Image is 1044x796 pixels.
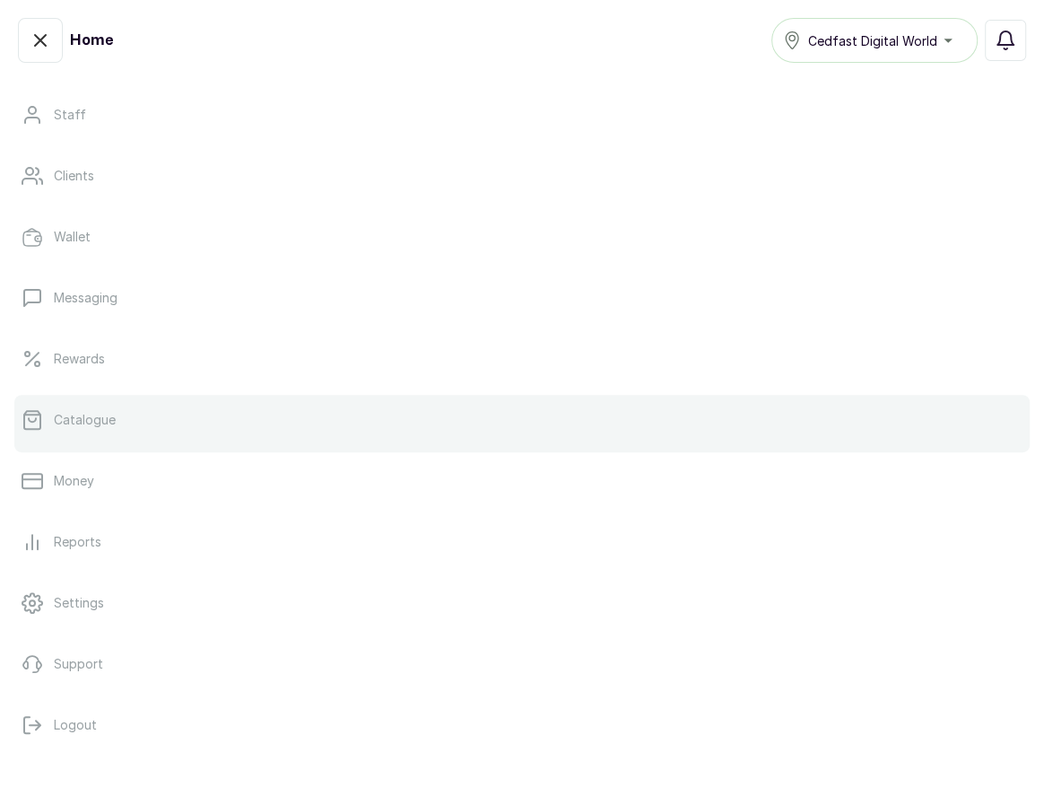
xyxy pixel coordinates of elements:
button: Cedfast Digital World [771,18,978,63]
p: Messaging [54,289,117,307]
a: Clients [14,151,1030,201]
p: Reports [54,533,101,551]
p: Settings [54,594,104,612]
a: Rewards [14,334,1030,384]
a: Reports [14,517,1030,567]
p: Catalogue [54,411,116,429]
a: Settings [14,578,1030,628]
a: Messaging [14,273,1030,323]
p: Clients [54,167,94,185]
a: Support [14,639,1030,689]
button: Logout [14,700,1030,750]
h1: Home [70,30,113,51]
a: Wallet [14,212,1030,262]
p: Rewards [54,350,105,368]
span: Cedfast Digital World [808,31,937,50]
p: Logout [54,716,97,734]
p: Support [54,655,103,673]
p: Staff [54,106,86,124]
p: Wallet [54,228,91,246]
p: Money [54,472,94,490]
a: Staff [14,90,1030,140]
a: Catalogue [14,395,1030,445]
a: Money [14,456,1030,506]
